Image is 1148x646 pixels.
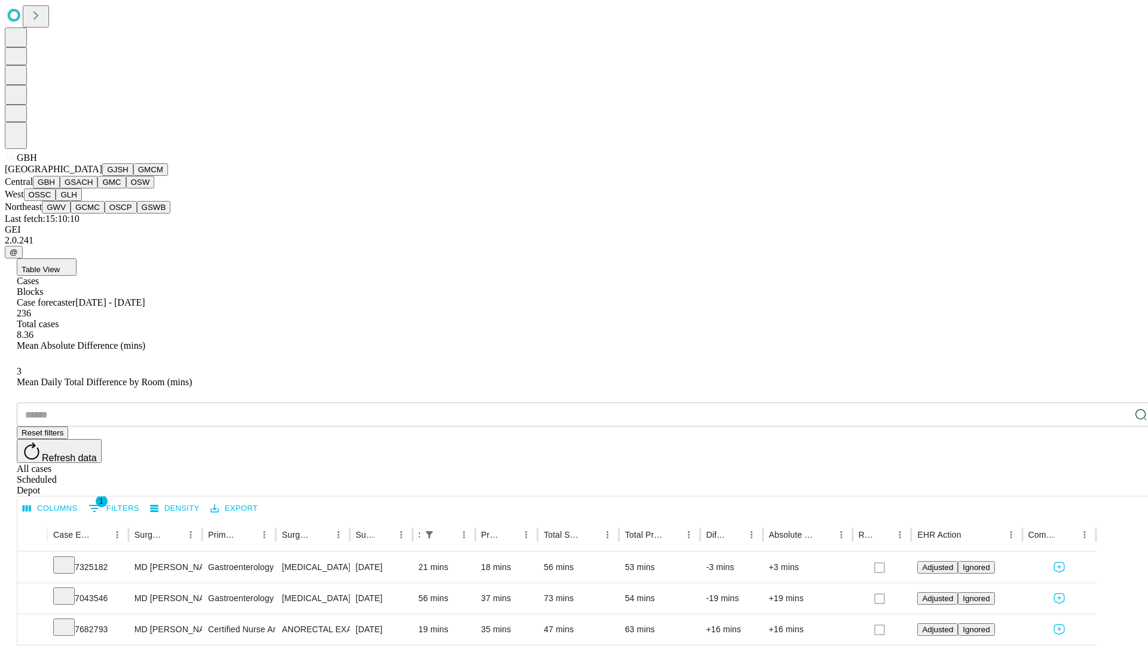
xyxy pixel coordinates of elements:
[23,620,41,641] button: Expand
[5,189,24,199] span: West
[769,614,847,645] div: +16 mins
[917,592,958,605] button: Adjusted
[917,561,958,574] button: Adjusted
[419,552,469,583] div: 21 mins
[23,557,41,578] button: Expand
[96,495,108,507] span: 1
[22,428,63,437] span: Reset filters
[17,153,37,163] span: GBH
[135,614,196,645] div: MD [PERSON_NAME] [PERSON_NAME] Md
[769,583,847,614] div: +19 mins
[147,499,203,518] button: Density
[544,614,613,645] div: 47 mins
[17,426,68,439] button: Reset filters
[330,526,347,543] button: Menu
[625,583,694,614] div: 54 mins
[421,526,438,543] div: 1 active filter
[356,614,407,645] div: [DATE]
[17,297,75,307] span: Case forecaster
[102,163,133,176] button: GJSH
[5,202,42,212] span: Northeast
[544,530,581,540] div: Total Scheduled Duration
[17,439,102,463] button: Refresh data
[625,552,694,583] div: 53 mins
[86,499,142,518] button: Show filters
[481,552,532,583] div: 18 mins
[816,526,833,543] button: Sort
[917,530,961,540] div: EHR Action
[419,614,469,645] div: 19 mins
[625,530,662,540] div: Total Predicted Duration
[17,308,31,318] span: 236
[92,526,109,543] button: Sort
[208,530,238,540] div: Primary Service
[239,526,256,543] button: Sort
[5,224,1143,235] div: GEI
[5,235,1143,246] div: 2.0.241
[544,552,613,583] div: 56 mins
[109,526,126,543] button: Menu
[22,265,60,274] span: Table View
[282,614,343,645] div: ANORECTAL EXAM UNDER ANESTHESIA
[963,526,979,543] button: Sort
[706,552,757,583] div: -3 mins
[680,526,697,543] button: Menu
[664,526,680,543] button: Sort
[5,164,102,174] span: [GEOGRAPHIC_DATA]
[23,589,41,610] button: Expand
[963,594,990,603] span: Ignored
[71,201,105,214] button: GCMC
[97,176,126,188] button: GMC
[53,583,123,614] div: 7043546
[393,526,410,543] button: Menu
[544,583,613,614] div: 73 mins
[859,530,874,540] div: Resolved in EHR
[5,246,23,258] button: @
[625,614,694,645] div: 63 mins
[922,625,953,634] span: Adjusted
[743,526,760,543] button: Menu
[133,163,168,176] button: GMCM
[5,214,80,224] span: Last fetch: 15:10:10
[182,526,199,543] button: Menu
[10,248,18,257] span: @
[60,176,97,188] button: GSACH
[208,583,270,614] div: Gastroenterology
[439,526,456,543] button: Sort
[599,526,616,543] button: Menu
[421,526,438,543] button: Show filters
[769,552,847,583] div: +3 mins
[833,526,850,543] button: Menu
[481,614,532,645] div: 35 mins
[958,592,994,605] button: Ignored
[135,552,196,583] div: MD [PERSON_NAME] [PERSON_NAME] Md
[1028,530,1058,540] div: Comments
[875,526,891,543] button: Sort
[419,530,420,540] div: Scheduled In Room Duration
[282,552,343,583] div: [MEDICAL_DATA] FLEXIBLE WITH [MEDICAL_DATA]
[518,526,535,543] button: Menu
[891,526,908,543] button: Menu
[208,552,270,583] div: Gastroenterology
[922,563,953,572] span: Adjusted
[769,530,815,540] div: Absolute Difference
[256,526,273,543] button: Menu
[105,201,137,214] button: OSCP
[958,623,994,636] button: Ignored
[582,526,599,543] button: Sort
[137,201,171,214] button: GSWB
[5,176,33,187] span: Central
[706,614,757,645] div: +16 mins
[135,530,164,540] div: Surgeon Name
[313,526,330,543] button: Sort
[356,583,407,614] div: [DATE]
[282,583,343,614] div: [MEDICAL_DATA] FLEXIBLE PROXIMAL DIAGNOSTIC
[17,366,22,376] span: 3
[917,623,958,636] button: Adjusted
[17,319,59,329] span: Total cases
[53,552,123,583] div: 7325182
[376,526,393,543] button: Sort
[20,499,81,518] button: Select columns
[963,563,990,572] span: Ignored
[17,258,77,276] button: Table View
